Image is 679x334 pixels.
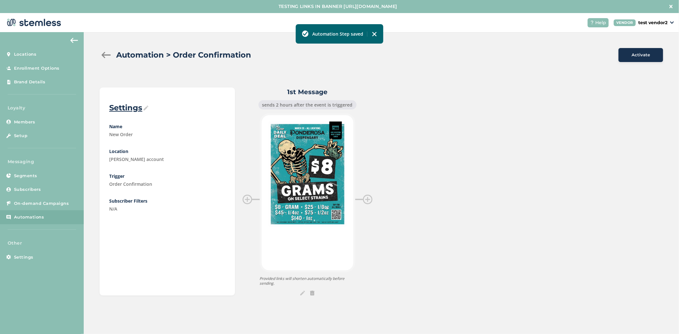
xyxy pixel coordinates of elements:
[243,87,372,96] label: 1st Message
[14,79,46,85] span: Brand Details
[669,5,673,8] img: icon-close-white-1ed751a3.svg
[109,123,225,130] label: Name
[632,52,650,58] span: Activate
[302,31,308,37] img: icon-toast-success-78f41570.svg
[260,276,355,286] p: Provided links will shorten automatically before sending.
[14,173,37,179] span: Segments
[109,148,225,155] label: Location
[14,186,41,193] span: Subscribers
[14,51,37,58] span: Locations
[300,291,305,296] img: icon-pencil-2-b80368bf.svg
[109,156,225,163] label: [PERSON_NAME] account
[595,19,606,26] span: Help
[5,16,61,29] img: logo-dark-0685b13c.svg
[109,198,225,204] label: Subscriber Filters
[109,131,225,138] label: New Order
[312,31,363,37] label: Automation Step saved
[638,19,668,26] p: test vendor2
[670,21,674,24] img: icon_down-arrow-small-66adaf34.svg
[14,65,60,72] span: Enrollment Options
[6,3,669,10] label: TESTING LINKS IN BANNER [URL][DOMAIN_NAME]
[14,200,69,207] span: On-demand Campaigns
[372,31,377,37] img: icon-toast-close-54bf22bf.svg
[14,133,28,139] span: Setup
[109,173,225,179] label: Trigger
[590,21,594,24] img: icon-help-white-03924b79.svg
[144,106,148,110] img: icon-pencil-2-b80368bf.svg
[109,205,225,212] label: N/A
[14,119,35,125] span: Members
[14,214,44,220] span: Automations
[116,49,251,61] h2: Automation > Order Confirmation
[614,19,636,26] div: VENDOR
[14,254,33,261] span: Settings
[70,38,78,43] img: icon-arrow-back-accent-c549486e.svg
[647,303,679,334] iframe: Chat Widget
[619,48,663,62] button: Activate
[109,181,225,187] label: Order Confirmation
[109,103,225,113] label: Settings
[310,291,314,296] img: icon-trash-caa66b4b.svg
[268,122,347,227] img: TMEOGLoKBO70VEMWM4gm6xgLB7NTT3Z6w4Yvmw8c.jpg
[258,100,357,109] div: sends 2 hours after the event is triggered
